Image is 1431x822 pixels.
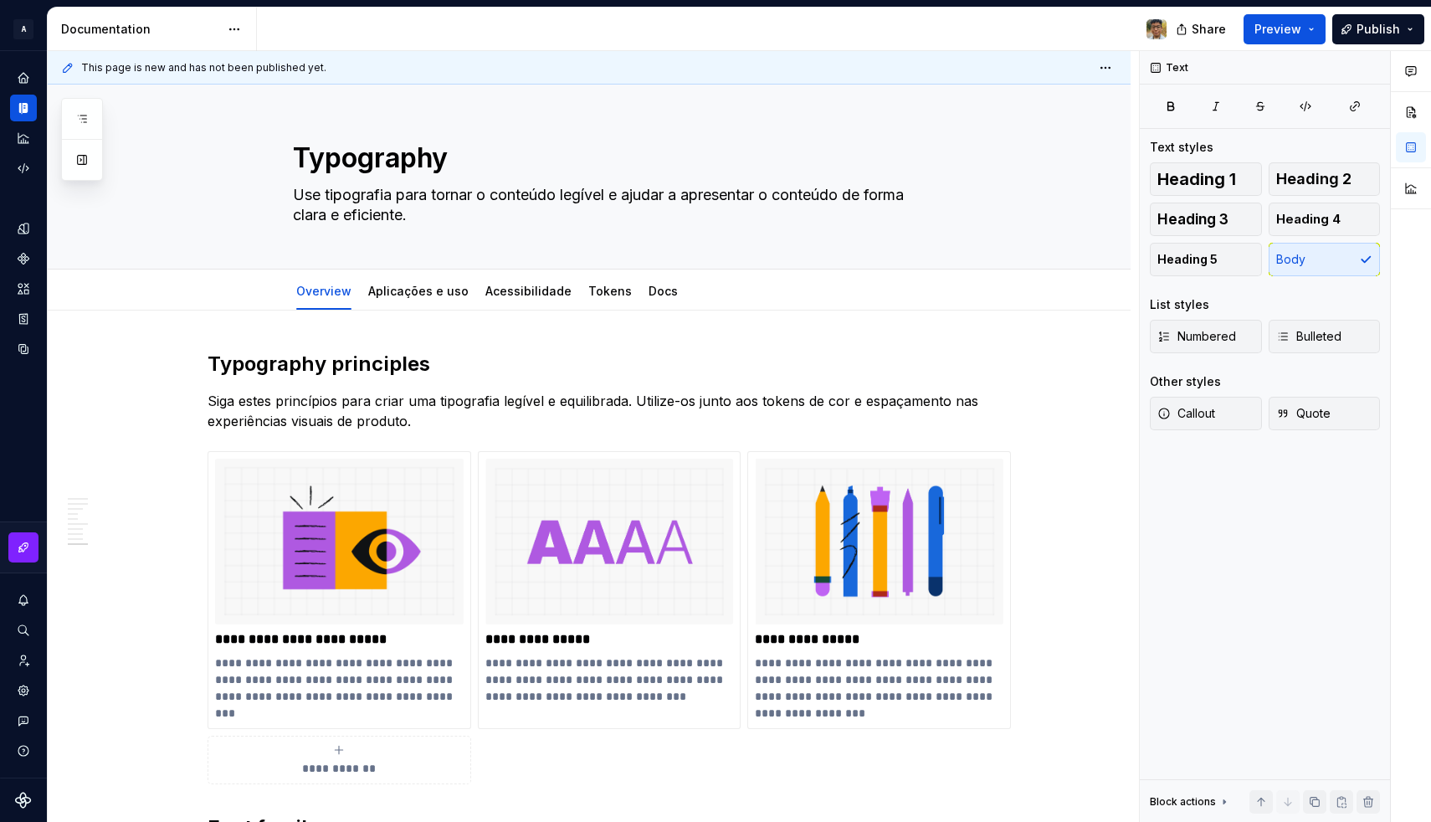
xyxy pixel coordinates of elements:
[1244,14,1326,44] button: Preview
[10,95,37,121] a: Documentation
[208,351,1011,378] h2: Typography principles
[1276,211,1341,228] span: Heading 4
[1150,243,1262,276] button: Heading 5
[10,647,37,674] a: Invite team
[10,306,37,332] a: Storybook stories
[1332,14,1424,44] button: Publish
[290,182,922,229] textarea: Use tipografia para tornar o conteúdo legível e ajudar a apresentar o conteúdo de forma clara e e...
[10,245,37,272] a: Components
[10,617,37,644] button: Search ⌘K
[208,391,1011,431] p: Siga estes princípios para criar uma tipografia legível e equilibrada. Utilize-os junto aos token...
[10,587,37,614] button: Notifications
[10,275,37,302] a: Assets
[1150,139,1213,156] div: Text styles
[1276,328,1341,345] span: Bulleted
[296,284,351,298] a: Overview
[1150,203,1262,236] button: Heading 3
[215,459,464,624] img: abbbc7ba-364c-4c51-8b89-9c6b5dd369cc.png
[1146,19,1167,39] img: Andy
[1357,21,1400,38] span: Publish
[1276,171,1351,188] span: Heading 2
[1167,14,1237,44] button: Share
[1269,397,1381,430] button: Quote
[1157,405,1215,422] span: Callout
[1157,211,1228,228] span: Heading 3
[1157,251,1218,268] span: Heading 5
[1269,162,1381,196] button: Heading 2
[1150,397,1262,430] button: Callout
[1269,320,1381,353] button: Bulleted
[485,284,572,298] a: Acessibilidade
[1150,790,1231,814] div: Block actions
[479,273,578,308] div: Acessibilidade
[649,284,678,298] a: Docs
[582,273,639,308] div: Tokens
[755,459,1003,624] img: 7333f325-2b77-4c44-b8f2-6ea577cf218c.png
[1254,21,1301,38] span: Preview
[10,707,37,734] button: Contact support
[1276,405,1331,422] span: Quote
[1150,296,1209,313] div: List styles
[10,155,37,182] a: Code automation
[290,138,922,178] textarea: Typography
[1192,21,1226,38] span: Share
[13,19,33,39] div: A
[10,64,37,91] a: Home
[1150,162,1262,196] button: Heading 1
[1150,320,1262,353] button: Numbered
[362,273,475,308] div: Aplicações e uso
[485,459,734,624] img: bd4422cd-2787-4399-8846-8f0bb2d1839b.png
[10,677,37,704] a: Settings
[368,284,469,298] a: Aplicações e uso
[10,215,37,242] a: Design tokens
[1157,171,1236,188] span: Heading 1
[290,273,358,308] div: Overview
[1269,203,1381,236] button: Heading 4
[61,21,219,38] div: Documentation
[1150,795,1216,809] div: Block actions
[642,273,685,308] div: Docs
[15,792,32,809] svg: Supernova Logo
[81,61,326,74] span: This page is new and has not been published yet.
[10,336,37,362] a: Data sources
[10,125,37,152] a: Analytics
[1157,328,1236,345] span: Numbered
[3,11,44,47] button: A
[1150,373,1221,390] div: Other styles
[588,284,632,298] a: Tokens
